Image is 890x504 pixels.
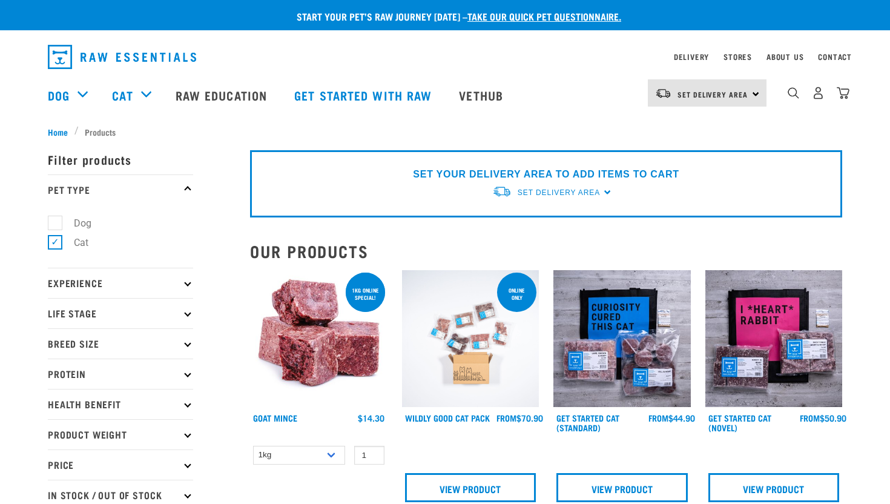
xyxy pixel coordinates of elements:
[492,185,512,198] img: van-moving.png
[48,125,74,138] a: Home
[556,473,688,502] a: View Product
[496,413,543,423] div: $70.90
[405,473,536,502] a: View Product
[48,45,196,69] img: Raw Essentials Logo
[48,268,193,298] p: Experience
[556,416,619,429] a: Get Started Cat (Standard)
[648,416,668,420] span: FROM
[48,125,68,138] span: Home
[163,71,282,119] a: Raw Education
[674,55,709,59] a: Delivery
[648,413,695,423] div: $44.90
[48,144,193,174] p: Filter products
[837,87,849,99] img: home-icon@2x.png
[812,87,825,99] img: user.png
[282,71,447,119] a: Get started with Raw
[800,416,820,420] span: FROM
[655,88,671,99] img: van-moving.png
[250,242,842,260] h2: Our Products
[48,328,193,359] p: Breed Size
[48,86,70,104] a: Dog
[402,270,539,408] img: Cat 0 2sec
[708,473,840,502] a: View Product
[800,413,846,423] div: $50.90
[553,270,691,408] img: Assortment Of Raw Essential Products For Cats Including, Blue And Black Tote Bag With "Curiosity ...
[467,13,621,19] a: take our quick pet questionnaire.
[708,416,771,429] a: Get Started Cat (Novel)
[818,55,852,59] a: Contact
[518,188,600,197] span: Set Delivery Area
[705,270,843,408] img: Assortment Of Raw Essential Products For Cats Including, Pink And Black Tote Bag With "I *Heart* ...
[346,281,385,307] div: 1kg online special!
[48,298,193,328] p: Life Stage
[48,125,842,138] nav: breadcrumbs
[766,55,803,59] a: About Us
[788,87,799,99] img: home-icon-1@2x.png
[358,413,384,423] div: $14.30
[112,86,133,104] a: Cat
[496,416,516,420] span: FROM
[48,389,193,419] p: Health Benefit
[413,167,679,182] p: SET YOUR DELIVERY AREA TO ADD ITEMS TO CART
[54,235,93,250] label: Cat
[724,55,752,59] a: Stores
[48,359,193,389] p: Protein
[54,216,96,231] label: Dog
[447,71,518,119] a: Vethub
[48,174,193,205] p: Pet Type
[497,281,536,307] div: ONLINE ONLY
[250,270,387,408] img: 1077 Wild Goat Mince 01
[48,419,193,449] p: Product Weight
[405,416,490,420] a: Wildly Good Cat Pack
[354,446,384,465] input: 1
[48,449,193,480] p: Price
[38,40,852,74] nav: dropdown navigation
[253,416,297,420] a: Goat Mince
[677,92,748,96] span: Set Delivery Area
